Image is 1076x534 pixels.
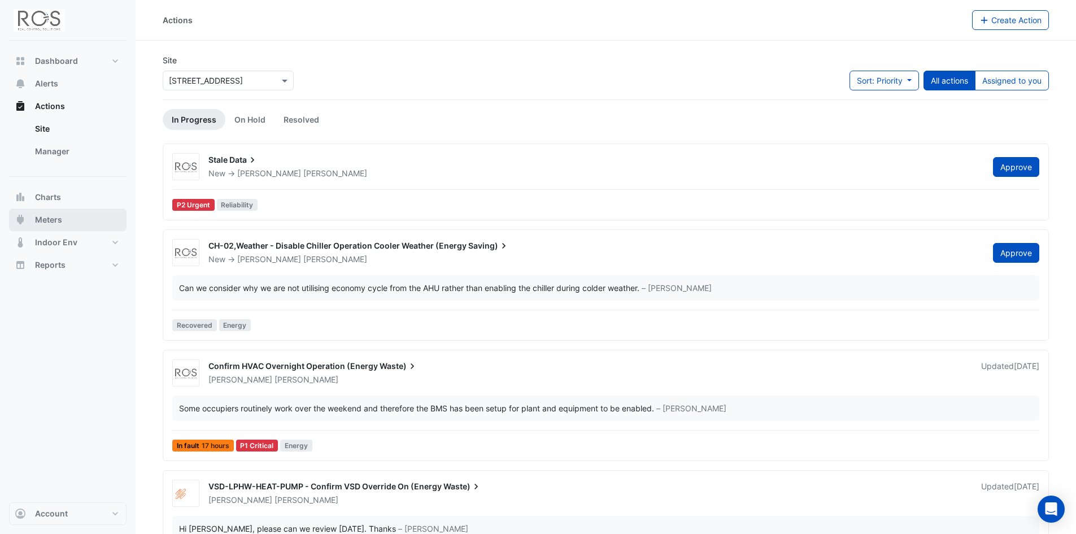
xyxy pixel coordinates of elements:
app-icon: Reports [15,259,26,271]
span: VSD-LPHW-HEAT-PUMP - Confirm VSD Override On (Energy [208,481,442,491]
button: Create Action [972,10,1049,30]
span: Meters [35,214,62,225]
span: Actions [35,101,65,112]
app-icon: Actions [15,101,26,112]
span: Waste) [380,361,418,372]
span: – [PERSON_NAME] [642,282,712,294]
span: New [208,254,225,264]
a: Site [26,118,127,140]
button: Sort: Priority [850,71,919,90]
span: [PERSON_NAME] [275,494,338,506]
span: [PERSON_NAME] [208,375,272,384]
span: Account [35,508,68,519]
img: Real Control Solutions [173,248,199,259]
span: Sort: Priority [857,76,903,85]
img: Real Control Solutions [173,368,199,379]
div: P1 Critical [236,440,278,451]
span: Create Action [991,15,1042,25]
span: 17 hours [202,442,229,449]
app-icon: Charts [15,192,26,203]
span: Mon 22-Sep-2025 12:10 BST [1014,361,1039,371]
img: Real Control Solutions [173,162,199,173]
a: Resolved [275,109,328,130]
button: Approve [993,157,1039,177]
span: Alerts [35,78,58,89]
span: Energy [219,319,251,331]
div: Updated [981,361,1039,385]
app-icon: Meters [15,214,26,225]
span: Confirm HVAC Overnight Operation (Energy [208,361,378,371]
span: Energy [280,440,312,451]
div: Open Intercom Messenger [1038,496,1065,523]
button: Account [9,502,127,525]
span: Dashboard [35,55,78,67]
span: Approve [1000,162,1032,172]
button: Charts [9,186,127,209]
span: Reliability [217,199,258,211]
label: Site [163,54,177,66]
app-icon: Dashboard [15,55,26,67]
div: Actions [163,14,193,26]
span: Saving) [468,240,509,251]
span: – [PERSON_NAME] [656,402,726,414]
span: [PERSON_NAME] [237,168,301,178]
span: Approve [1000,248,1032,258]
span: Waste) [443,481,482,492]
img: HFL [173,488,199,500]
span: Charts [35,192,61,203]
span: In fault [172,440,234,451]
span: Reports [35,259,66,271]
span: [PERSON_NAME] [208,495,272,505]
button: Reports [9,254,127,276]
div: Some occupiers routinely work over the weekend and therefore the BMS has been setup for plant and... [179,402,654,414]
span: New [208,168,225,178]
span: Data [229,154,258,166]
span: -> [228,168,235,178]
span: [PERSON_NAME] [303,254,367,265]
span: Indoor Env [35,237,77,248]
span: [PERSON_NAME] [237,254,301,264]
span: [PERSON_NAME] [275,374,338,385]
a: On Hold [225,109,275,130]
span: [PERSON_NAME] [303,168,367,179]
img: Company Logo [14,9,64,32]
span: Tue 07-Oct-2025 16:10 BST [1014,481,1039,491]
span: Stale [208,155,228,164]
div: Can we consider why we are not utilising economy cycle from the AHU rather than enabling the chil... [179,282,639,294]
span: Recovered [172,319,217,331]
button: Alerts [9,72,127,95]
a: In Progress [163,109,225,130]
button: Dashboard [9,50,127,72]
app-icon: Alerts [15,78,26,89]
button: Actions [9,95,127,118]
div: Actions [9,118,127,167]
button: Indoor Env [9,231,127,254]
div: P2 Urgent [172,199,215,211]
app-icon: Indoor Env [15,237,26,248]
div: Updated [981,481,1039,506]
button: Approve [993,243,1039,263]
button: Meters [9,209,127,231]
a: Manager [26,140,127,163]
button: All actions [923,71,975,90]
button: Assigned to you [975,71,1049,90]
span: CH-02,Weather - Disable Chiller Operation Cooler Weather (Energy [208,241,467,250]
span: -> [228,254,235,264]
